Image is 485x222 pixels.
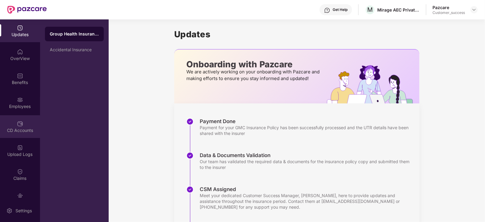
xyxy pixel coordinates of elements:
[200,159,413,170] div: Our team has validated the required data & documents for the insurance policy copy and submitted ...
[186,186,194,193] img: svg+xml;base64,PHN2ZyBpZD0iU3RlcC1Eb25lLTMyeDMyIiB4bWxucz0iaHR0cDovL3d3dy53My5vcmcvMjAwMC9zdmciIH...
[17,73,23,79] img: svg+xml;base64,PHN2ZyBpZD0iQmVuZWZpdHMiIHhtbG5zPSJodHRwOi8vd3d3LnczLm9yZy8yMDAwL3N2ZyIgd2lkdGg9Ij...
[333,7,348,12] div: Get Help
[200,152,413,159] div: Data & Documents Validation
[174,29,419,39] h1: Updates
[17,25,23,31] img: svg+xml;base64,PHN2ZyBpZD0iVXBkYXRlZCIgeG1sbnM9Imh0dHA6Ly93d3cudzMub3JnLzIwMDAvc3ZnIiB3aWR0aD0iMj...
[200,193,413,210] div: Meet your dedicated Customer Success Manager, [PERSON_NAME], here to provide updates and assistan...
[327,65,419,103] img: hrOnboarding
[200,125,413,136] div: Payment for your GMC Insurance Policy has been successfully processed and the UTR details have be...
[200,118,413,125] div: Payment Done
[186,69,321,82] p: We are actively working on your onboarding with Pazcare and making efforts to ensure you stay inf...
[6,208,12,214] img: svg+xml;base64,PHN2ZyBpZD0iU2V0dGluZy0yMHgyMCIgeG1sbnM9Imh0dHA6Ly93d3cudzMub3JnLzIwMDAvc3ZnIiB3aW...
[186,62,321,67] p: Onboarding with Pazcare
[14,208,34,214] div: Settings
[50,47,99,52] div: Accidental Insurance
[50,31,99,37] div: Group Health Insurance
[432,10,465,15] div: Customer_success
[17,121,23,127] img: svg+xml;base64,PHN2ZyBpZD0iQ0RfQWNjb3VudHMiIGRhdGEtbmFtZT0iQ0QgQWNjb3VudHMiIHhtbG5zPSJodHRwOi8vd3...
[17,145,23,151] img: svg+xml;base64,PHN2ZyBpZD0iVXBsb2FkX0xvZ3MiIGRhdGEtbmFtZT0iVXBsb2FkIExvZ3MiIHhtbG5zPSJodHRwOi8vd3...
[368,6,373,13] span: M
[186,118,194,125] img: svg+xml;base64,PHN2ZyBpZD0iU3RlcC1Eb25lLTMyeDMyIiB4bWxucz0iaHR0cDovL3d3dy53My5vcmcvMjAwMC9zdmciIH...
[17,193,23,199] img: svg+xml;base64,PHN2ZyBpZD0iRW5kb3JzZW1lbnRzIiB4bWxucz0iaHR0cDovL3d3dy53My5vcmcvMjAwMC9zdmciIHdpZH...
[324,7,330,13] img: svg+xml;base64,PHN2ZyBpZD0iSGVscC0zMngzMiIgeG1sbnM9Imh0dHA6Ly93d3cudzMub3JnLzIwMDAvc3ZnIiB3aWR0aD...
[472,7,477,12] img: svg+xml;base64,PHN2ZyBpZD0iRHJvcGRvd24tMzJ4MzIiIHhtbG5zPSJodHRwOi8vd3d3LnczLm9yZy8yMDAwL3N2ZyIgd2...
[377,7,420,13] div: Mirage AEC Private Limited
[432,5,465,10] div: Pazcare
[7,6,47,14] img: New Pazcare Logo
[200,186,413,193] div: CSM Assigned
[17,97,23,103] img: svg+xml;base64,PHN2ZyBpZD0iRW1wbG95ZWVzIiB4bWxucz0iaHR0cDovL3d3dy53My5vcmcvMjAwMC9zdmciIHdpZHRoPS...
[17,169,23,175] img: svg+xml;base64,PHN2ZyBpZD0iQ2xhaW0iIHhtbG5zPSJodHRwOi8vd3d3LnczLm9yZy8yMDAwL3N2ZyIgd2lkdGg9IjIwIi...
[186,152,194,159] img: svg+xml;base64,PHN2ZyBpZD0iU3RlcC1Eb25lLTMyeDMyIiB4bWxucz0iaHR0cDovL3d3dy53My5vcmcvMjAwMC9zdmciIH...
[17,49,23,55] img: svg+xml;base64,PHN2ZyBpZD0iSG9tZSIgeG1sbnM9Imh0dHA6Ly93d3cudzMub3JnLzIwMDAvc3ZnIiB3aWR0aD0iMjAiIG...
